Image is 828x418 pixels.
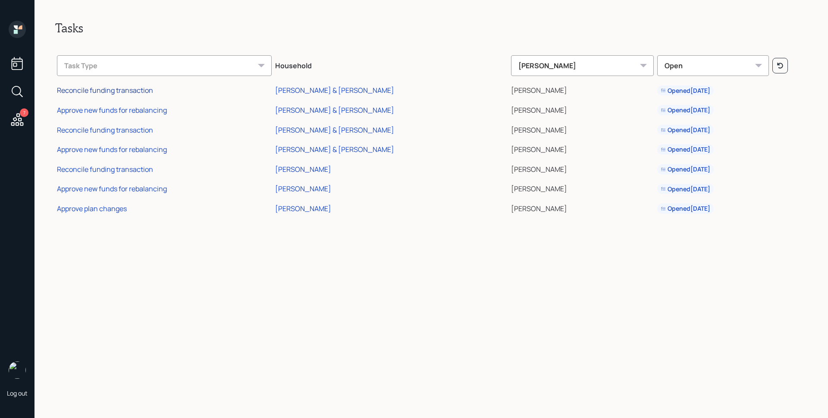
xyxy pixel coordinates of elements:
div: Opened [DATE] [661,86,710,95]
div: [PERSON_NAME] & [PERSON_NAME] [275,85,394,95]
div: Log out [7,389,28,397]
div: Reconcile funding transaction [57,125,153,135]
div: [PERSON_NAME] [511,55,654,76]
div: Open [657,55,769,76]
div: Opened [DATE] [661,106,710,114]
div: Opened [DATE] [661,165,710,174]
div: Approve plan changes [57,204,127,213]
td: [PERSON_NAME] [509,197,655,217]
img: james-distasi-headshot.png [9,361,26,379]
div: Opened [DATE] [661,126,710,134]
div: Opened [DATE] [661,145,710,154]
div: Opened [DATE] [661,185,710,193]
div: Approve new funds for rebalancing [57,184,167,193]
td: [PERSON_NAME] [509,99,655,119]
div: [PERSON_NAME] & [PERSON_NAME] [275,145,394,154]
td: [PERSON_NAME] [509,119,655,139]
h2: Tasks [55,21,807,35]
div: Opened [DATE] [661,204,710,213]
div: 7 [20,108,28,117]
div: Approve new funds for rebalancing [57,145,167,154]
td: [PERSON_NAME] [509,79,655,99]
td: [PERSON_NAME] [509,158,655,178]
th: Household [273,49,509,79]
div: Reconcile funding transaction [57,85,153,95]
div: [PERSON_NAME] [275,184,331,193]
td: [PERSON_NAME] [509,138,655,158]
div: Task Type [57,55,272,76]
td: [PERSON_NAME] [509,178,655,198]
div: [PERSON_NAME] [275,204,331,213]
div: [PERSON_NAME] [275,165,331,174]
div: [PERSON_NAME] & [PERSON_NAME] [275,125,394,135]
div: Approve new funds for rebalancing [57,105,167,115]
div: Reconcile funding transaction [57,165,153,174]
div: [PERSON_NAME] & [PERSON_NAME] [275,105,394,115]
